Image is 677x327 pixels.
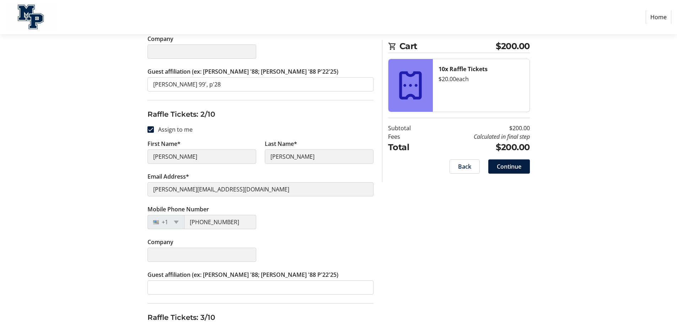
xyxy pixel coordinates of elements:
h3: Raffle Tickets: 2/10 [147,109,374,120]
td: Calculated in final step [429,132,530,141]
span: Cart [399,40,496,53]
input: (201) 555-0123 [184,215,256,229]
label: First Name* [147,139,181,148]
button: Continue [488,159,530,174]
h3: Raffle Tickets: 3/10 [147,312,374,323]
td: $200.00 [429,124,530,132]
span: Continue [497,162,521,171]
label: Guest affiliation (ex: [PERSON_NAME] '88; [PERSON_NAME] '88 P'22'25) [147,67,338,76]
span: Back [458,162,471,171]
td: $200.00 [429,141,530,154]
label: Email Address* [147,172,189,181]
label: Guest affiliation (ex: [PERSON_NAME] '88; [PERSON_NAME] '88 P'22'25) [147,270,338,279]
label: Assign to me [154,125,193,134]
td: Subtotal [388,124,429,132]
span: $200.00 [496,40,530,53]
label: Company [147,35,173,43]
label: Mobile Phone Number [147,205,209,213]
button: Back [450,159,480,174]
a: Home [646,10,671,24]
label: Last Name* [265,139,297,148]
td: Fees [388,132,429,141]
label: Company [147,238,173,246]
img: Malvern Prep Football's Logo [6,3,56,31]
td: Total [388,141,429,154]
strong: 10x Raffle Tickets [439,65,488,73]
div: $20.00 each [439,75,524,83]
